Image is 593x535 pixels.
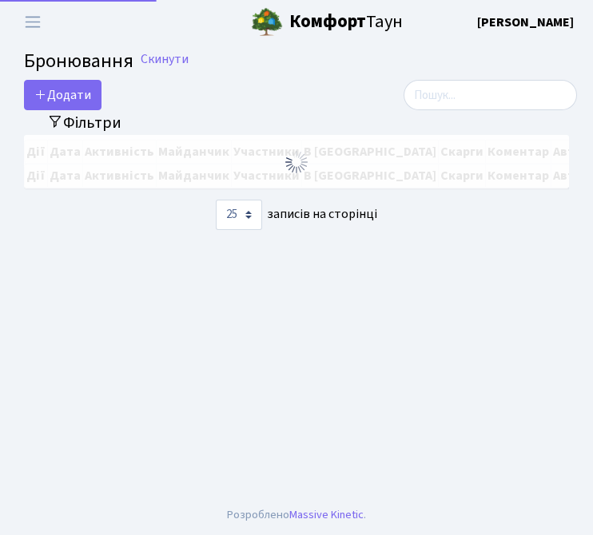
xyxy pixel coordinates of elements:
select: записів на сторінці [216,200,262,230]
a: [PERSON_NAME] [477,13,574,32]
b: Комфорт [289,9,366,34]
img: Обробка... [284,149,309,175]
img: logo.png [251,6,283,38]
button: Додати [24,80,101,110]
button: Переключити фільтри [37,110,132,135]
div: Розроблено . [227,506,366,524]
b: [PERSON_NAME] [477,14,574,31]
input: Пошук... [404,80,577,110]
a: Massive Kinetic [289,506,364,523]
label: записів на сторінці [216,200,377,230]
span: Бронювання [24,47,133,75]
button: Переключити навігацію [13,9,53,35]
a: Скинути [141,52,189,67]
span: Таун [289,9,403,36]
